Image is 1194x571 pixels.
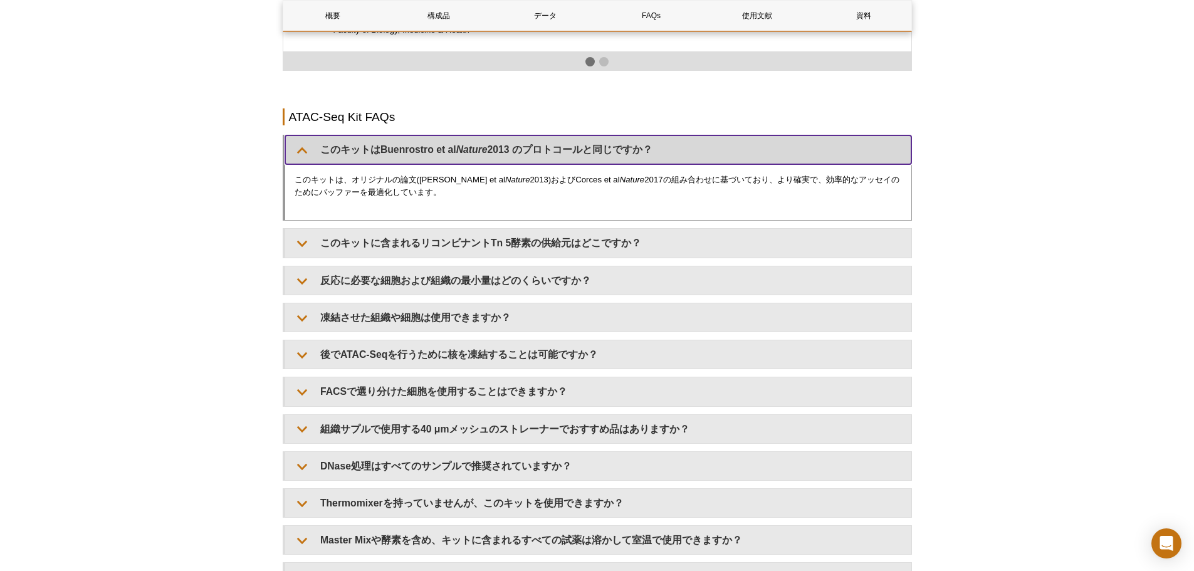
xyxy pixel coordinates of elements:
[456,144,488,155] em: Nature
[285,415,911,443] summary: 組織サプルで使用する40 μmメッシュのストレーナーでおすすめ品はありますか？
[283,108,912,125] h2: ATAC-Seq Kit FAQs
[620,175,645,184] em: Nature
[389,1,489,31] a: 構成品
[505,175,530,184] em: Nature
[285,340,911,369] summary: 後でATAC-Seqを行うために核を凍結することは可能ですか？
[1151,528,1181,558] div: Open Intercom Messenger
[283,1,383,31] a: 概要
[285,229,911,257] summary: このキットに含まれるリコンビナントTn 5酵素の供給元はどこですか？
[601,1,701,31] a: FAQs
[495,1,595,31] a: データ
[285,452,911,480] summary: DNase処理はすべてのサンプルで推奨されていますか？
[285,135,911,164] summary: このキットはBuenrostro et alNature2013 のプロトコールと同じですか？
[285,526,911,554] summary: Master Mixや酵素を含め、キットに含まれるすべての試薬は溶かして室温で使用できますか？
[285,266,911,295] summary: 反応に必要な細胞および組織の最小量はどのくらいですか？
[285,489,911,517] summary: Thermomixerを持っていませんが、このキットを使用できますか？
[295,174,902,199] p: このキットは、オリジナルの論文([PERSON_NAME] et al 2013)およびCorces et al 2017の組み合わせに基づいており、より確実で、効率的なアッセイのためにバッファ...
[814,1,913,31] a: 資料
[708,1,807,31] a: 使用文献
[285,377,911,406] summary: FACSで選り分けた細胞を使用することはできますか？
[285,303,911,332] summary: 凍結させた組織や細胞は使用できますか？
